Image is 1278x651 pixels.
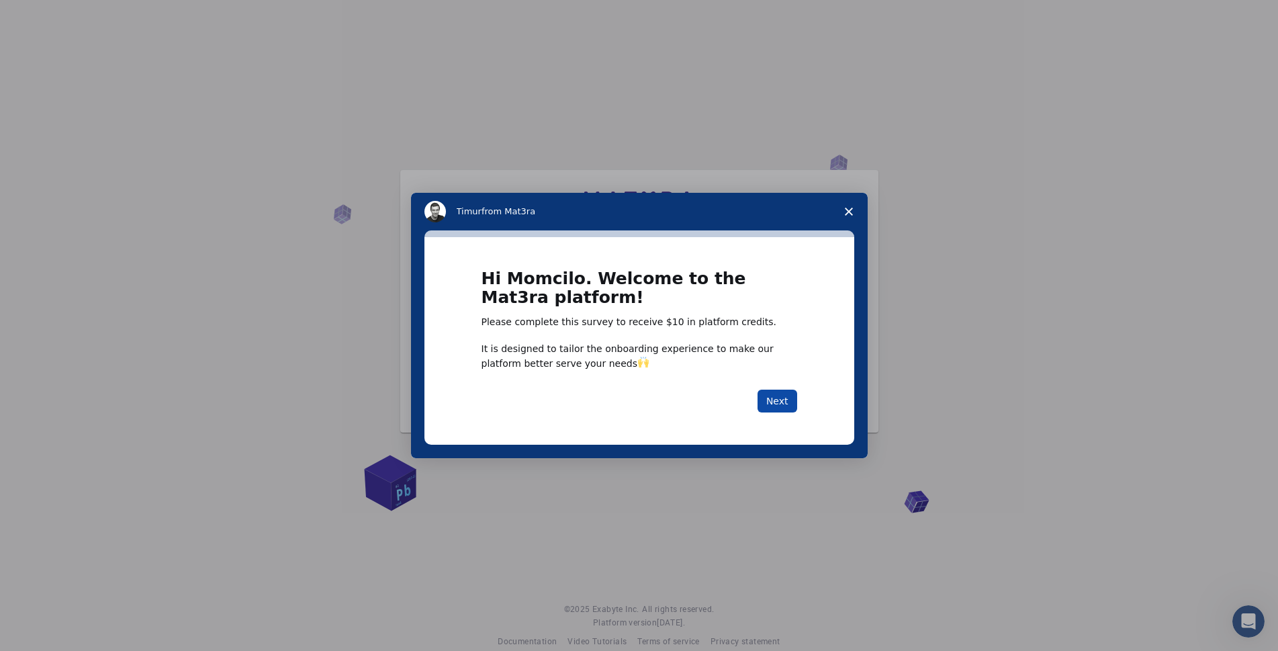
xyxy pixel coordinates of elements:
span: from Mat3ra [482,206,535,216]
button: Next [758,390,797,413]
div: It is designed to tailor the onboarding experience to make our platform better serve your needs [482,343,797,370]
div: Please complete this survey to receive $10 in platform credits. [482,316,797,329]
span: Timur [457,206,482,216]
span: Close survey [830,193,868,230]
h1: Hi Momcilo. Welcome to the Mat3ra platform! [482,269,797,316]
img: Profile image for Timur [424,201,446,222]
span: Podrška [26,9,75,21]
